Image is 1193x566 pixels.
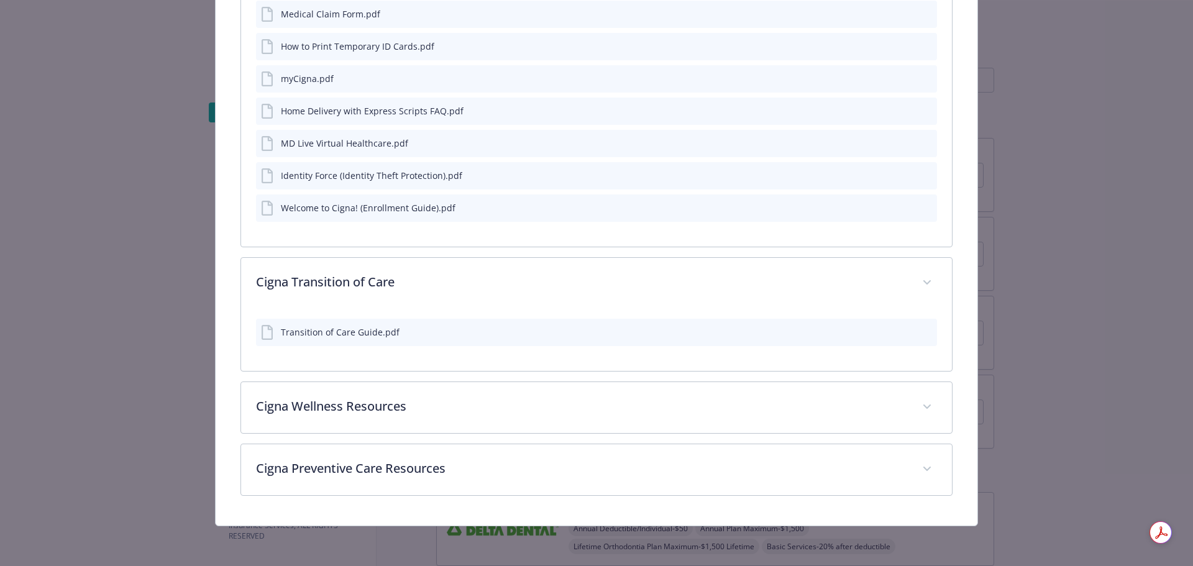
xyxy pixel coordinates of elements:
button: preview file [921,104,932,117]
button: download file [901,104,911,117]
button: download file [901,326,911,339]
div: MD Live Virtual Healthcare.pdf [281,137,408,150]
button: preview file [921,169,932,182]
button: download file [901,137,911,150]
button: preview file [921,201,932,214]
div: Medical Claim Form.pdf [281,7,380,21]
div: How to Print Temporary ID Cards.pdf [281,40,434,53]
button: download file [901,72,911,85]
button: preview file [921,326,932,339]
button: download file [901,169,911,182]
p: Cigna Preventive Care Resources [256,459,908,478]
button: download file [901,40,911,53]
button: preview file [921,7,932,21]
div: Cigna Preventive Care Resources [241,444,953,495]
div: Identity Force (Identity Theft Protection).pdf [281,169,462,182]
div: Cigna Wellness Resources [241,382,953,433]
button: preview file [921,72,932,85]
p: Cigna Wellness Resources [256,397,908,416]
div: Transition of Care Guide.pdf [281,326,400,339]
div: Cigna Transition of Care [241,309,953,371]
div: Home Delivery with Express Scripts FAQ.pdf [281,104,464,117]
div: Welcome to Cigna! (Enrollment Guide).pdf [281,201,455,214]
button: download file [901,201,911,214]
div: myCigna.pdf [281,72,334,85]
button: download file [901,7,911,21]
p: Cigna Transition of Care [256,273,908,291]
button: preview file [921,40,932,53]
div: Cigna Transition of Care [241,258,953,309]
button: preview file [921,137,932,150]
